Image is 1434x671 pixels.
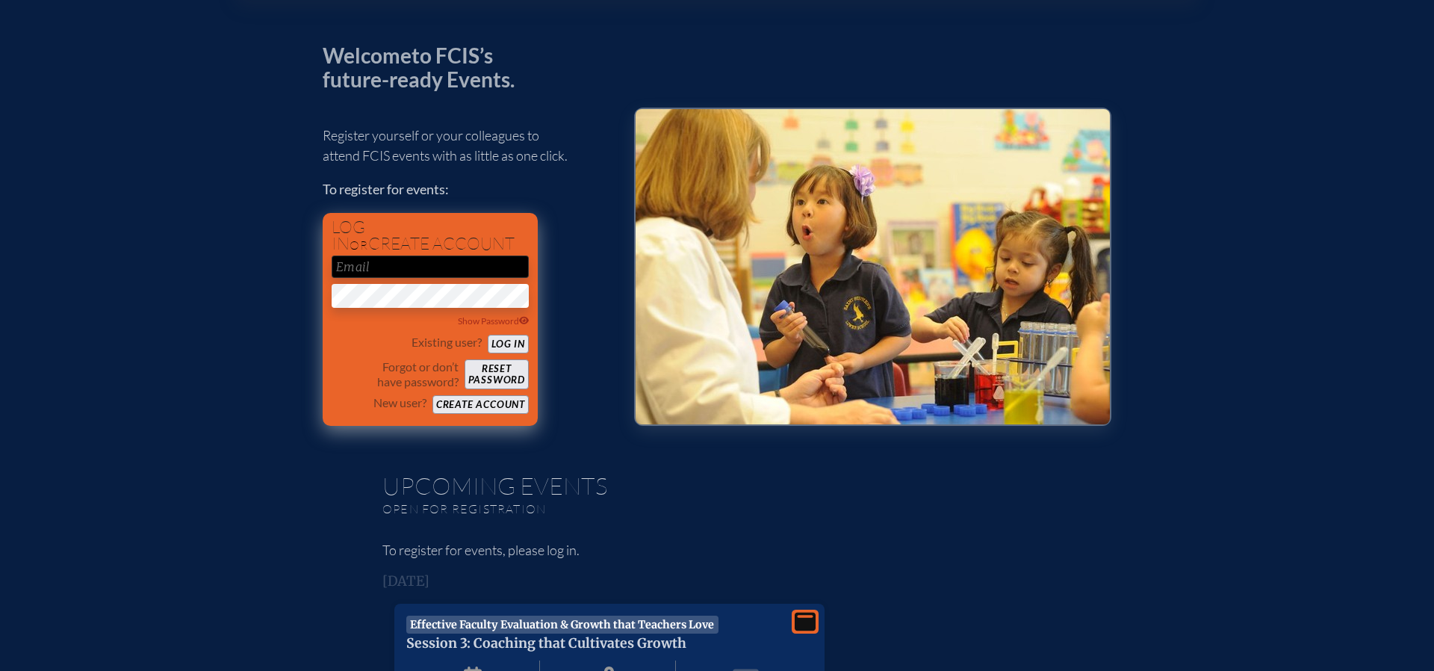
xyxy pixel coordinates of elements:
p: Open for registration [382,501,777,516]
input: Email [332,256,529,278]
h1: Log in create account [332,219,529,253]
p: Forgot or don’t have password? [332,359,459,389]
p: To register for events: [323,179,610,200]
button: Log in [488,335,529,353]
p: Existing user? [412,335,482,350]
h3: [DATE] [382,574,1052,589]
span: Show Password [458,315,530,327]
span: or [350,238,368,253]
span: Session 3: Coaching that Cultivates Growth [406,635,686,652]
p: To register for events, please log in. [382,540,1052,560]
p: Register yourself or your colleagues to attend FCIS events with as little as one click. [323,126,610,166]
button: Create account [432,395,529,414]
p: Welcome to FCIS’s future-ready Events. [323,44,532,91]
img: Events [636,109,1110,424]
span: Effective Faculty Evaluation & Growth that Teachers Love [406,616,718,634]
p: New user? [373,395,426,410]
h1: Upcoming Events [382,474,1052,498]
button: Resetpassword [465,359,529,389]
